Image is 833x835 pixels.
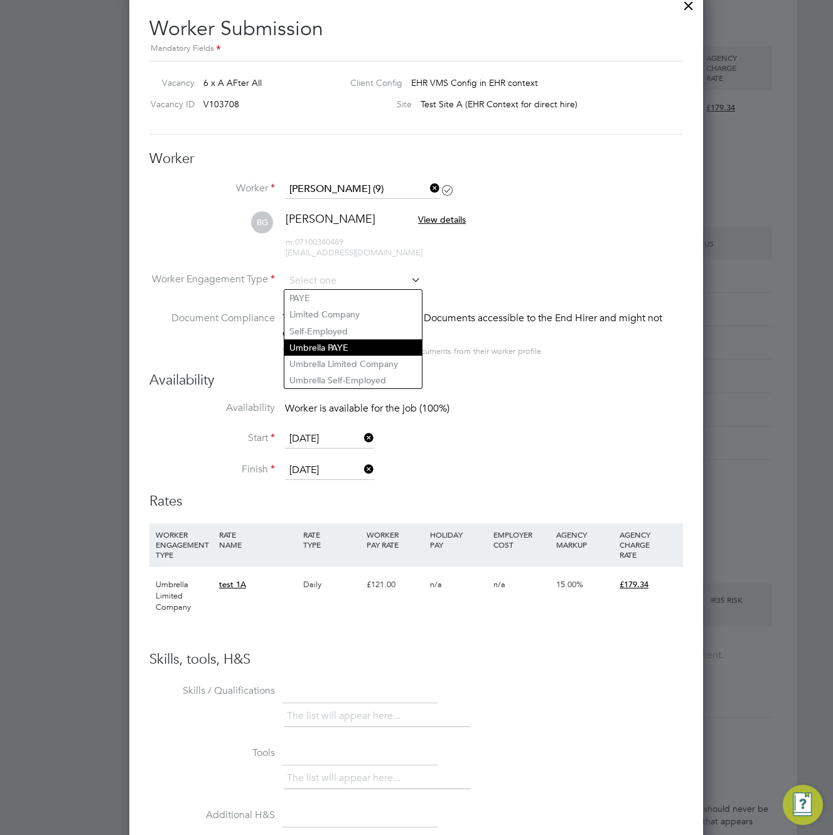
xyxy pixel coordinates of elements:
label: Additional H&S [149,809,275,822]
div: You can edit access to this worker’s documents from their worker profile. [282,344,544,359]
label: Start [149,432,275,445]
label: Site [340,98,412,110]
div: Umbrella Limited Company [153,566,216,625]
div: Daily [300,566,363,603]
span: EHR VMS Config in EHR context [411,77,538,88]
div: Mandatory Fields [149,42,683,56]
div: HOLIDAY PAY [427,523,490,556]
label: Vacancy ID [144,98,195,110]
label: Availability [149,402,275,415]
span: [EMAIL_ADDRESS][DOMAIN_NAME] [286,247,422,258]
label: Worker Engagement Type [149,273,275,286]
span: 6 x A AFter All [203,77,262,88]
label: Finish [149,463,275,476]
h3: Rates [149,492,683,511]
label: Tools [149,747,275,760]
button: Engage Resource Center [783,785,823,825]
li: The list will appear here... [287,708,406,725]
span: 07100340489 [286,237,343,247]
div: EMPLOYER COST [490,523,554,556]
span: Worker is available for the job (100%) [285,402,449,415]
div: WORKER ENGAGEMENT TYPE [153,523,216,566]
div: AGENCY MARKUP [553,523,616,556]
span: n/a [493,579,505,590]
input: Select one [285,272,421,290]
label: Vacancy [144,77,195,88]
label: Document Compliance [149,311,275,356]
li: Umbrella Self-Employed [284,372,422,388]
input: Select one [285,461,374,480]
div: AGENCY CHARGE RATE [616,523,680,566]
span: n/a [430,579,442,590]
span: m: [286,237,295,247]
div: £121.00 [363,566,427,603]
li: The list will appear here... [287,770,406,787]
label: Client Config [340,77,402,88]
span: test 1A [219,579,246,590]
span: 15.00% [556,579,583,590]
label: Skills / Qualifications [149,684,275,698]
span: £179.34 [620,579,648,590]
span: Test Site A (EHR Context for direct hire) [421,98,578,110]
li: Self-Employed [284,323,422,339]
div: This worker has no Compliance Documents accessible to the End Hirer and might not qualify for thi... [282,311,683,341]
li: Umbrella PAYE [284,339,422,356]
span: V103708 [203,98,239,110]
label: Worker [149,182,275,195]
div: RATE NAME [216,523,300,556]
h2: Worker Submission [149,6,683,56]
li: PAYE [284,290,422,306]
h3: Availability [149,371,683,390]
input: Search for... [285,180,440,199]
input: Select one [285,430,374,449]
li: Umbrella Limited Company [284,356,422,372]
span: View details [418,214,466,225]
div: WORKER PAY RATE [363,523,427,556]
h3: Worker [149,150,683,168]
h3: Skills, tools, H&S [149,651,683,669]
div: RATE TYPE [300,523,363,556]
span: BG [251,211,273,233]
span: [PERSON_NAME] [286,211,375,226]
li: Limited Company [284,306,422,322]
